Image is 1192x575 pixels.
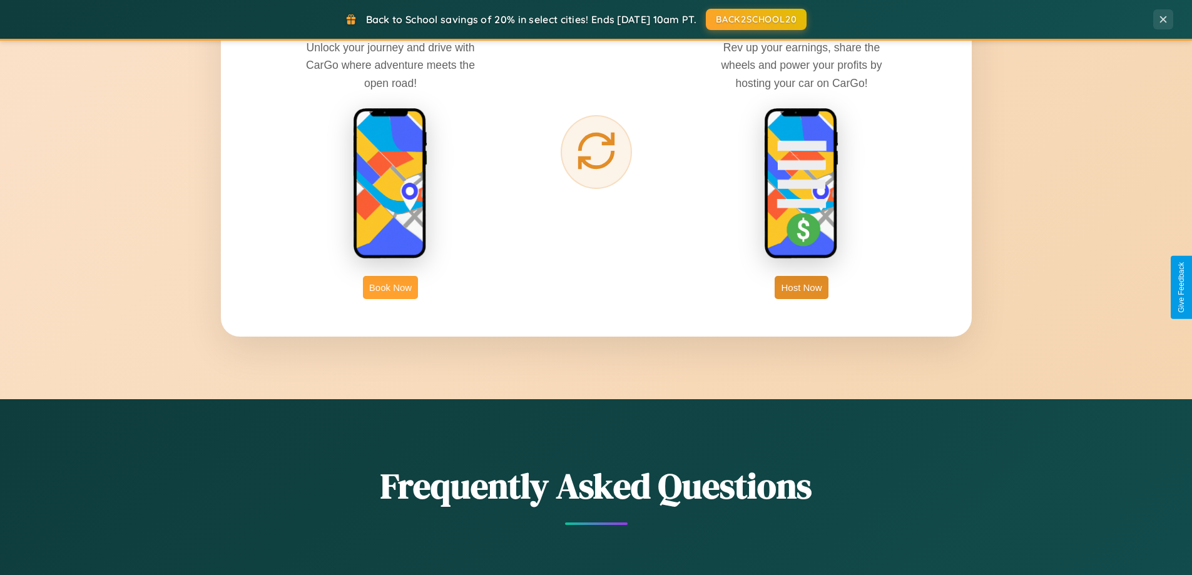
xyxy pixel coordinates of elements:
div: Give Feedback [1177,262,1186,313]
p: Rev up your earnings, share the wheels and power your profits by hosting your car on CarGo! [708,39,895,91]
button: Book Now [363,276,418,299]
img: rent phone [353,108,428,260]
span: Back to School savings of 20% in select cities! Ends [DATE] 10am PT. [366,13,696,26]
button: Host Now [775,276,828,299]
button: BACK2SCHOOL20 [706,9,807,30]
p: Unlock your journey and drive with CarGo where adventure meets the open road! [297,39,484,91]
img: host phone [764,108,839,260]
h2: Frequently Asked Questions [221,462,972,510]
